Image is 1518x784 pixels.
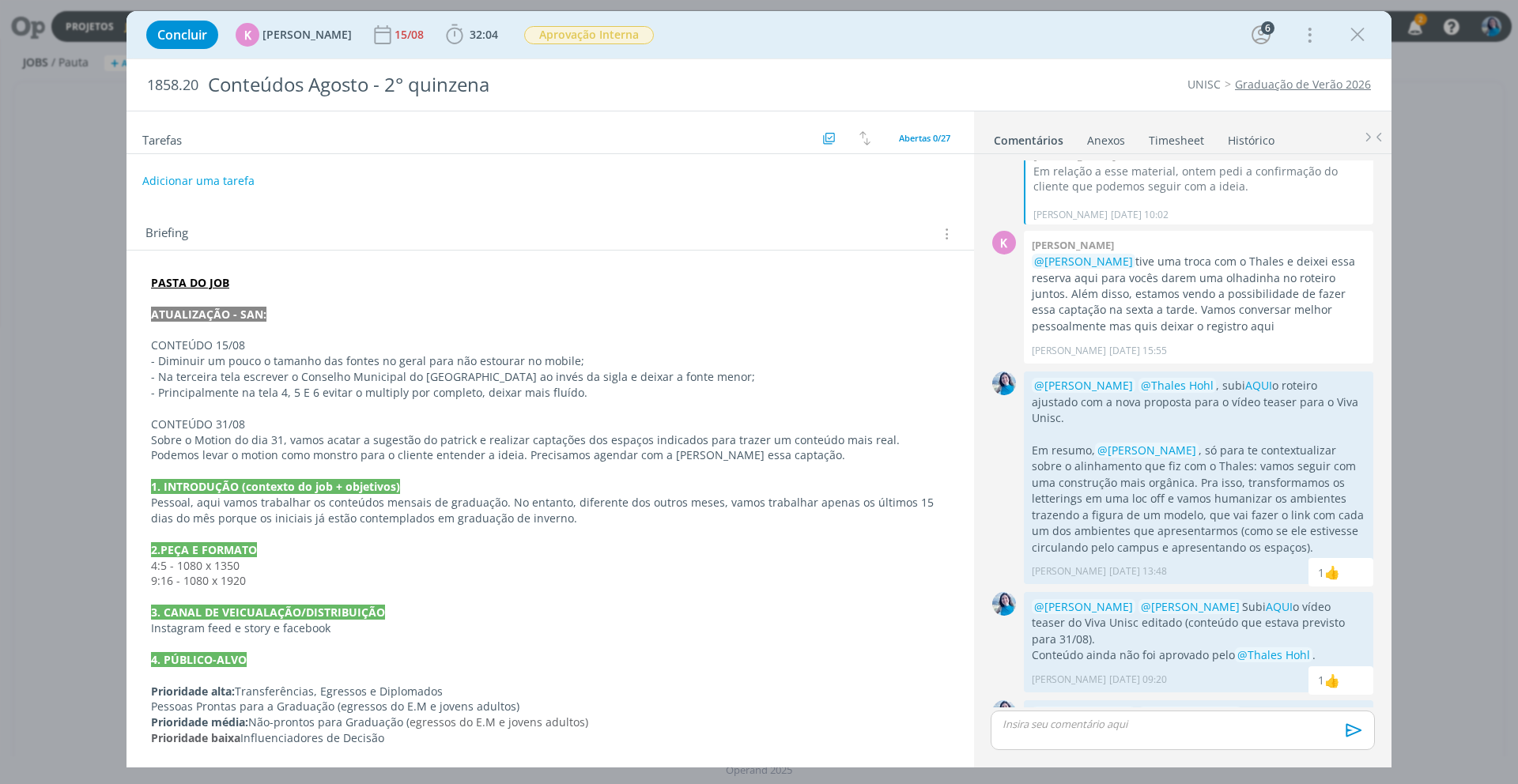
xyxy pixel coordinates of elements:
[151,558,240,573] span: 4:5 - 1080 x 1350
[142,129,182,148] span: Tarefas
[151,684,235,699] strong: Prioridade alta:
[1034,378,1133,393] span: @[PERSON_NAME]
[1032,254,1365,334] p: tive uma troca com o Thales e deixei essa reserva aqui para vocês darem uma olhadinha no roteiro ...
[151,307,266,322] strong: ATUALIZAÇÃO - SAN:
[1032,564,1106,579] p: [PERSON_NAME]
[151,353,950,369] p: - Diminuir um pouco o tamanho das fontes no geral para não estourar no mobile;
[1097,443,1196,458] span: @[PERSON_NAME]
[1032,443,1365,556] p: Em resumo, , só para te contextualizar sobre o alinhamento que fiz com o Thales: vamos seguir com...
[859,131,870,145] img: arrow-down-up.svg
[1227,126,1275,149] a: Histórico
[899,132,950,144] span: Abertas 0/27
[1141,599,1240,614] span: @[PERSON_NAME]
[1318,564,1324,581] div: 1
[151,684,950,699] p: Transferências, Egressos e Diplomados
[202,66,855,104] div: Conteúdos Agosto - 2° quinzena
[1032,238,1114,252] b: [PERSON_NAME]
[151,432,950,464] p: Sobre o Motion do dia 31, vamos acatar a sugestão do patrick e realizar captações dos espaços ind...
[236,23,259,47] div: K
[1087,133,1125,149] div: Anexos
[410,714,588,729] span: egressos do E.M e jovens adultos)
[395,29,427,40] div: 15/08
[1188,77,1221,92] a: UNISC
[1032,707,1365,739] p: , o vídeo teaser ajustado com a vinheta final animada.
[1141,378,1214,393] span: @Thales Hohl
[151,416,950,432] p: CONTEÚDO 31/08
[147,77,198,94] span: 1858.20
[470,27,498,42] span: 32:04
[1235,77,1371,92] a: Graduação de Verão 2026
[523,25,655,45] button: Aprovação Interna
[1318,672,1324,688] div: 1
[151,714,950,730] p: Não-prontos para Graduação (
[1245,378,1272,393] a: AQUI
[1032,599,1365,647] p: Subi o vídeo teaser do Viva Unisc editado (conteúdo que estava previsto para 31/08).
[992,592,1016,616] img: E
[1109,564,1167,579] span: [DATE] 13:48
[442,22,502,47] button: 32:04
[1033,208,1108,222] p: [PERSON_NAME]
[151,605,385,620] strong: 3. CANAL DE VEICUALAÇÃO/DISTRIBUIÇÃO
[1032,673,1106,687] p: [PERSON_NAME]
[1261,21,1274,35] div: 6
[1109,673,1167,687] span: [DATE] 09:20
[126,11,1391,767] div: dialog
[1034,707,1133,722] span: @[PERSON_NAME]
[1032,378,1365,426] p: , subi o roteiro ajustado com a nova proposta para o vídeo teaser para o Viva Unisc.
[1324,563,1340,582] div: Karoline Arend
[151,542,257,557] strong: 2.PEÇA E FORMATO
[151,730,240,745] strong: Prioridade baixa
[151,699,950,714] p: Pessoas Prontas para a Graduação (egressos do E.M e jovens adultos)
[151,652,247,667] strong: 4. PÚBLICO-ALVO
[1248,22,1274,47] button: 6
[151,479,400,494] strong: 1. INTRODUÇÃO (contexto do job + objetivos)
[151,620,950,636] p: Instagram feed e story e facebook
[151,730,950,746] p: Influenciadores de Decisão
[993,126,1064,149] a: Comentários
[151,714,248,729] strong: Prioridade média:
[992,371,1016,395] img: E
[145,224,188,244] span: Briefing
[1111,208,1169,222] span: [DATE] 10:02
[151,385,950,401] p: - Principalmente na tela 4, 5 E 6 evitar o multiply por completo, deixar mais fluído.
[1034,254,1133,269] span: @[PERSON_NAME]
[1245,707,1272,722] a: AQUI
[1148,126,1205,149] a: Timesheet
[151,275,229,290] a: PASTA DO JOB
[146,21,218,49] button: Concluir
[524,26,654,44] span: Aprovação Interna
[992,700,1016,724] img: E
[1141,707,1240,722] span: @[PERSON_NAME]
[1324,671,1340,690] div: Karoline Arend
[1032,647,1365,663] p: Conteúdo ainda não foi aprovado pelo .
[1032,344,1106,358] p: [PERSON_NAME]
[151,495,950,526] p: Pessoal, aqui vamos trabalhar os conteúdos mensais de graduação. No entanto, diferente dos outros...
[1109,344,1167,358] span: [DATE] 15:55
[1237,647,1310,662] span: @Thales Hohl
[1033,164,1365,193] p: Em relação a esse material, ontem pedi a confirmação do cliente que podemos seguir com a ideia.
[992,231,1016,254] div: K
[262,29,352,40] span: [PERSON_NAME]
[1266,599,1293,614] a: AQUI
[157,28,207,41] span: Concluir
[142,167,255,195] button: Adicionar uma tarefa
[151,369,950,385] p: - Na terceira tela escrever o Conselho Municipal do [GEOGRAPHIC_DATA] ao invés da sigla e deixar ...
[151,573,249,588] span: 9:16 - 1080 x 1920
[151,337,950,353] p: CONTEÚDO 15/08
[236,23,352,47] button: K[PERSON_NAME]
[1034,599,1133,614] span: @[PERSON_NAME]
